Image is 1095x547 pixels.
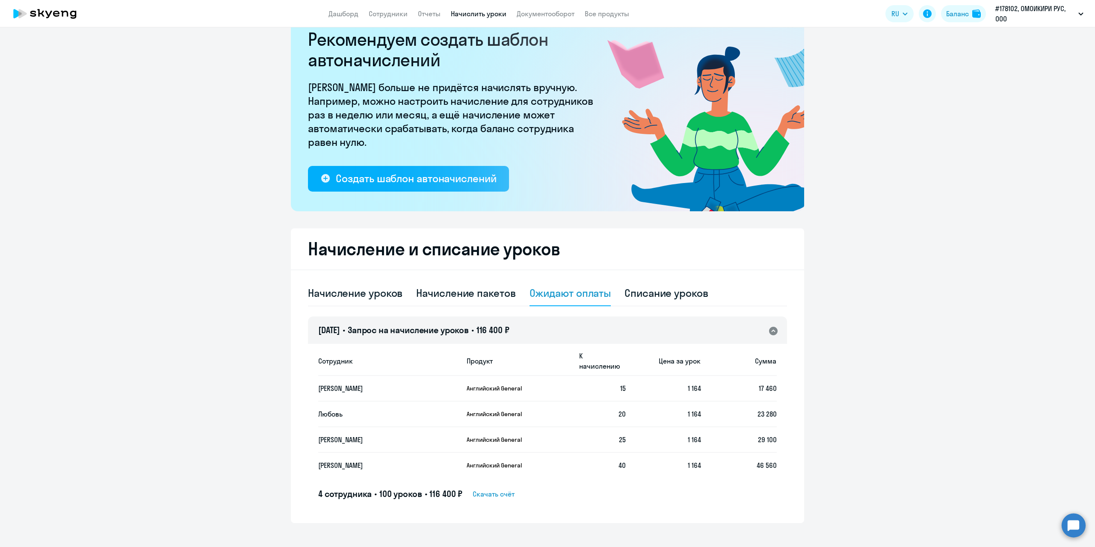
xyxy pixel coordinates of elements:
[885,5,914,22] button: RU
[318,461,443,470] p: [PERSON_NAME]
[451,9,506,18] a: Начислить уроки
[585,9,629,18] a: Все продукты
[471,325,474,335] span: •
[460,346,572,376] th: Продукт
[619,435,626,444] span: 25
[759,384,777,393] span: 17 460
[369,9,408,18] a: Сотрудники
[530,286,611,300] div: Ожидают оплаты
[336,171,496,185] div: Создать шаблон автоначислений
[624,286,708,300] div: Списание уроков
[467,410,531,418] p: Английский General
[343,325,345,335] span: •
[941,5,986,22] button: Балансbalance
[467,384,531,392] p: Английский General
[757,461,777,470] span: 46 560
[688,435,701,444] span: 1 164
[758,410,777,418] span: 23 280
[517,9,574,18] a: Документооборот
[318,384,443,393] p: [PERSON_NAME]
[688,384,701,393] span: 1 164
[619,461,626,470] span: 40
[318,435,443,444] p: [PERSON_NAME]
[467,461,531,469] p: Английский General
[308,166,509,192] button: Создать шаблон автоначислений
[308,286,402,300] div: Начисление уроков
[308,29,599,70] h2: Рекомендуем создать шаблон автоначислений
[701,346,777,376] th: Сумма
[995,3,1075,24] p: #178102, ОМОИКИРИ РУС, ООО
[467,436,531,444] p: Английский General
[328,9,358,18] a: Дашборд
[572,346,626,376] th: К начислению
[425,488,427,499] span: •
[318,409,443,419] p: Любовь
[473,489,515,499] span: Скачать счёт
[418,9,441,18] a: Отчеты
[758,435,777,444] span: 29 100
[946,9,969,19] div: Баланс
[348,325,469,335] span: Запрос на начисление уроков
[318,325,340,335] span: [DATE]
[429,488,462,499] span: 116 400 ₽
[379,488,422,499] span: 100 уроков
[688,410,701,418] span: 1 164
[891,9,899,19] span: RU
[308,80,599,149] p: [PERSON_NAME] больше не придётся начислять вручную. Например, можно настроить начисление для сотр...
[626,346,701,376] th: Цена за урок
[688,461,701,470] span: 1 164
[318,346,460,376] th: Сотрудник
[374,488,377,499] span: •
[972,9,981,18] img: balance
[619,410,626,418] span: 20
[318,488,372,499] span: 4 сотрудника
[620,384,626,393] span: 15
[476,325,509,335] span: 116 400 ₽
[308,239,787,259] h2: Начисление и списание уроков
[416,286,515,300] div: Начисление пакетов
[991,3,1088,24] button: #178102, ОМОИКИРИ РУС, ООО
